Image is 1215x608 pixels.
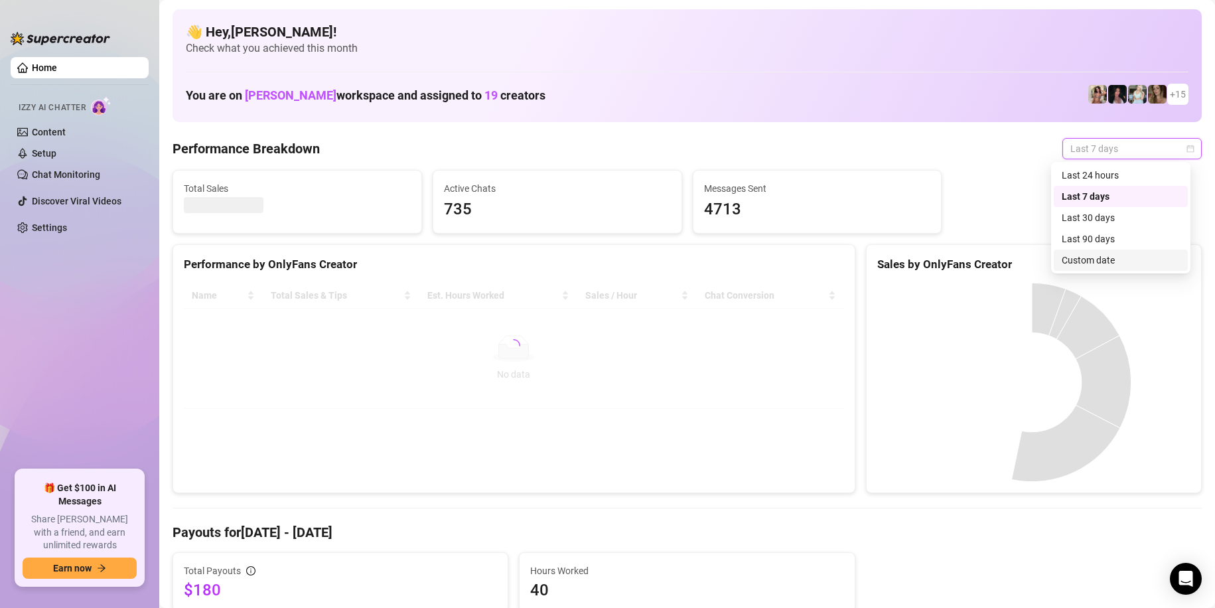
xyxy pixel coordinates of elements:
a: Content [32,127,66,137]
h4: 👋 Hey, [PERSON_NAME] ! [186,23,1188,41]
div: Open Intercom Messenger [1170,563,1202,595]
span: calendar [1186,145,1194,153]
span: arrow-right [97,564,106,573]
span: Izzy AI Chatter [19,102,86,114]
span: $180 [184,579,497,601]
img: Cody (@heyitscodee) [1148,85,1167,104]
span: Last 7 days [1070,139,1194,159]
span: info-circle [246,566,255,575]
span: Active Chats [444,181,671,196]
span: Messages Sent [704,181,931,196]
div: Last 90 days [1054,228,1188,250]
h1: You are on workspace and assigned to creators [186,88,545,103]
h4: Payouts for [DATE] - [DATE] [173,523,1202,542]
img: Avry (@avryjennervip) [1088,85,1107,104]
a: Home [32,62,57,73]
div: Last 30 days [1054,207,1188,228]
span: Hours Worked [530,564,843,578]
div: Custom date [1062,253,1180,267]
div: Performance by OnlyFans Creator [184,256,844,273]
button: Earn nowarrow-right [23,558,137,579]
span: Total Sales [184,181,411,196]
div: Last 30 days [1062,210,1180,225]
span: loading [504,337,523,355]
span: Total Payouts [184,564,241,578]
div: Sales by OnlyFans Creator [877,256,1190,273]
div: Last 24 hours [1062,168,1180,183]
span: [PERSON_NAME] [245,88,336,102]
span: + 15 [1170,87,1186,102]
span: 4713 [704,197,931,222]
span: 40 [530,579,843,601]
div: Last 7 days [1062,189,1180,204]
a: Settings [32,222,67,233]
img: Lizzysmooth (@lizzzzzzysmoothlight) [1128,85,1147,104]
div: Last 24 hours [1054,165,1188,186]
a: Setup [32,148,56,159]
span: Share [PERSON_NAME] with a friend, and earn unlimited rewards [23,513,137,552]
span: 735 [444,197,671,222]
span: 🎁 Get $100 in AI Messages [23,482,137,508]
h4: Performance Breakdown [173,139,320,158]
div: Last 90 days [1062,232,1180,246]
img: AI Chatter [91,96,111,115]
span: 19 [484,88,498,102]
img: logo-BBDzfeDw.svg [11,32,110,45]
span: Check what you achieved this month [186,41,1188,56]
a: Chat Monitoring [32,169,100,180]
div: Last 7 days [1054,186,1188,207]
a: Discover Viral Videos [32,196,121,206]
div: Custom date [1054,250,1188,271]
img: Baby (@babyyyybellaa) [1108,85,1127,104]
span: Earn now [53,563,92,573]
